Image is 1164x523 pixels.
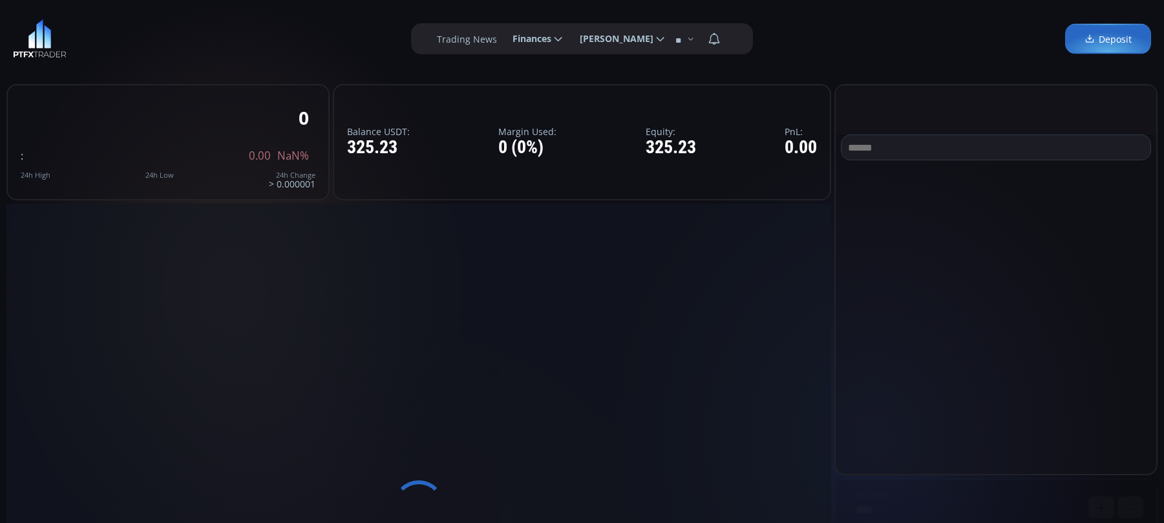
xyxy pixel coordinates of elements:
[437,32,497,46] label: Trading News
[347,127,410,136] label: Balance USDT:
[646,138,696,158] div: 325.23
[13,19,67,58] img: LOGO
[249,150,271,162] span: 0.00
[503,26,551,52] span: Finances
[785,127,817,136] label: PnL:
[21,148,23,163] span: :
[498,138,556,158] div: 0 (0%)
[21,171,50,179] div: 24h High
[299,108,309,128] div: 0
[347,138,410,158] div: 325.23
[277,150,309,162] span: NaN%
[1065,24,1151,54] a: Deposit
[646,127,696,136] label: Equity:
[1085,32,1132,46] span: Deposit
[498,127,556,136] label: Margin Used:
[269,171,315,179] div: 24h Change
[145,171,174,179] div: 24h Low
[571,26,653,52] span: [PERSON_NAME]
[785,138,817,158] div: 0.00
[269,171,315,189] div: > 0.000001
